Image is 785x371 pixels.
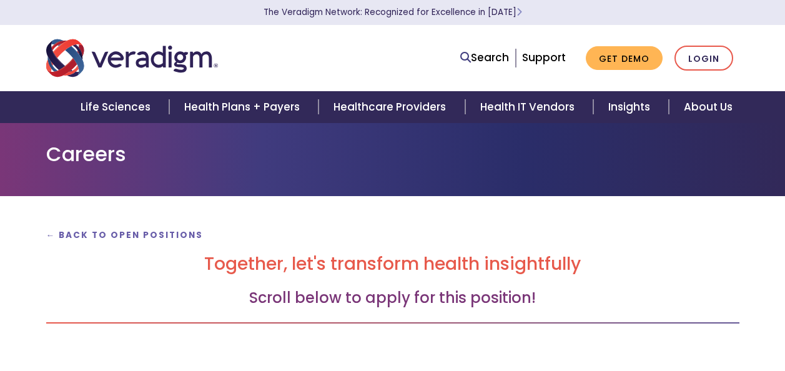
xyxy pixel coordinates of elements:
a: ← Back to Open Positions [46,229,204,241]
span: Learn More [516,6,522,18]
img: Veradigm logo [46,37,218,79]
a: Get Demo [586,46,663,71]
a: Life Sciences [66,91,169,123]
a: Support [522,50,566,65]
a: About Us [669,91,748,123]
a: The Veradigm Network: Recognized for Excellence in [DATE]Learn More [264,6,522,18]
a: Search [460,49,509,66]
a: Login [674,46,733,71]
h3: Scroll below to apply for this position! [46,289,739,307]
h1: Careers [46,142,739,166]
h2: Together, let's transform health insightfully [46,254,739,275]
